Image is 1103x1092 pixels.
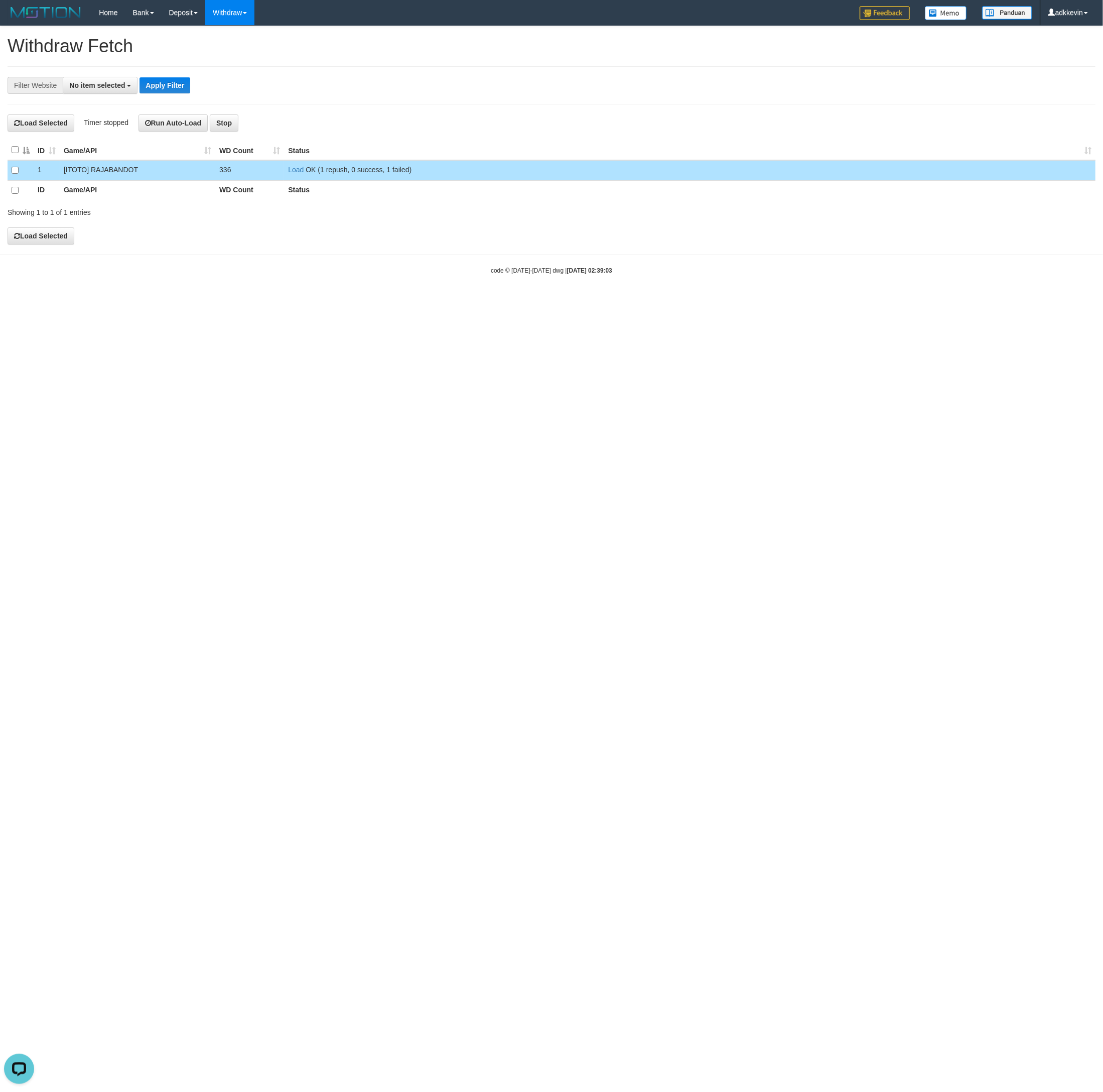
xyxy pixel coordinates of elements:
[140,77,190,93] button: Apply Filter
[215,180,284,200] th: WD Count
[982,6,1032,20] img: panduan.png
[210,114,238,132] button: Stop
[219,166,231,174] span: 336
[84,118,128,127] span: Timer stopped
[567,267,612,274] strong: [DATE] 02:39:03
[288,166,304,174] a: Load
[60,140,215,160] th: Game/API: activate to sort column ascending
[4,4,34,34] button: Open LiveChat chat widget
[139,114,208,132] button: Run Auto-Load
[284,140,1095,160] th: Status: activate to sort column ascending
[8,114,74,132] button: Load Selected
[34,140,60,160] th: ID: activate to sort column ascending
[34,160,60,181] td: 1
[8,203,452,217] div: Showing 1 to 1 of 1 entries
[63,77,137,94] button: No item selected
[284,180,1095,200] th: Status
[491,267,612,274] small: code © [DATE]-[DATE] dwg |
[8,227,74,245] button: Load Selected
[306,166,411,174] span: OK (1 repush, 0 success, 1 failed)
[8,36,1095,56] h1: Withdraw Fetch
[69,81,125,89] span: No item selected
[215,140,284,160] th: WD Count: activate to sort column ascending
[60,180,215,200] th: Game/API
[34,180,60,200] th: ID
[860,6,910,20] img: Feedback.jpg
[8,77,63,94] div: Filter Website
[60,160,215,181] td: [ITOTO] RAJABANDOT
[8,5,84,20] img: MOTION_logo.png
[925,6,967,20] img: Button%20Memo.svg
